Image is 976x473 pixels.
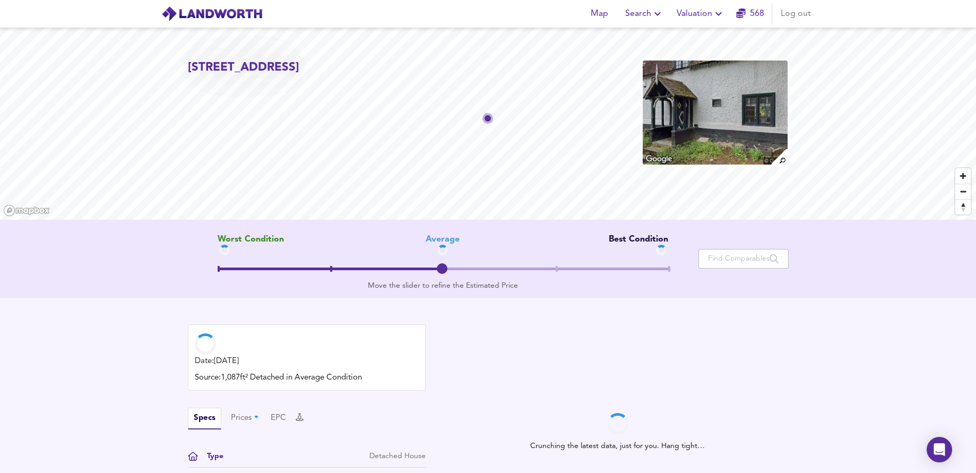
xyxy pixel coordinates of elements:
span: Worst Condition [218,235,284,255]
button: Zoom out [955,184,971,199]
button: Search [621,3,668,24]
button: Map [583,3,617,24]
button: Specs [188,408,221,429]
div: Detached House [369,451,426,462]
button: 568 [733,3,767,24]
h2: [STREET_ADDRESS] [188,59,299,76]
span: Log out [781,6,811,21]
img: logo [161,6,263,22]
div: Source: 1,087ft² Detached in Average Condition [195,372,419,384]
div: Type [198,451,223,462]
img: search [770,148,789,166]
button: Zoom in [955,168,971,184]
a: 568 [736,6,764,21]
button: Reset bearing to north [955,199,971,214]
img: property [642,59,788,166]
span: Valuation [677,6,725,21]
span: Search [625,6,664,21]
div: Open Intercom Messenger [927,437,952,462]
span: Map [587,6,612,21]
a: Mapbox homepage [3,204,50,217]
button: Log out [776,3,815,24]
div: Date: [DATE] [195,356,419,367]
button: Valuation [672,3,729,24]
button: Prices [231,412,261,424]
button: EPC [271,412,286,424]
div: Average [426,235,460,255]
span: Reset bearing to north [955,200,971,214]
span: Crunching the latest data, just for you. Hang tight… [530,434,705,451]
div: Move the slider to refine the Estimated Price [218,280,668,291]
div: Best Condition [601,235,668,255]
